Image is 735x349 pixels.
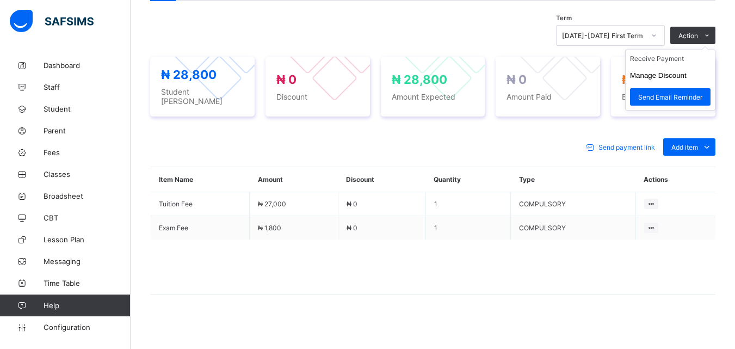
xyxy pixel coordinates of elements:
[250,167,338,192] th: Amount
[556,14,572,22] span: Term
[338,167,425,192] th: Discount
[276,72,297,87] span: ₦ 0
[276,92,359,101] span: Discount
[626,50,715,67] li: dropdown-list-item-text-0
[511,167,635,192] th: Type
[392,72,447,87] span: ₦ 28,800
[10,10,94,33] img: safsims
[630,71,687,79] button: Manage Discount
[44,323,130,332] span: Configuration
[622,72,677,87] span: ₦ 28,800
[159,200,241,208] span: Tuition Fee
[44,170,131,179] span: Classes
[258,224,281,232] span: ₦ 1,800
[671,143,698,151] span: Add item
[44,279,131,287] span: Time Table
[44,61,131,70] span: Dashboard
[425,216,511,240] td: 1
[258,200,286,208] span: ₦ 27,000
[44,126,131,135] span: Parent
[626,84,715,110] li: dropdown-list-item-text-2
[562,32,645,40] div: [DATE]-[DATE] First Term
[678,32,698,40] span: Action
[44,83,131,91] span: Staff
[44,213,131,222] span: CBT
[392,92,474,101] span: Amount Expected
[507,72,527,87] span: ₦ 0
[44,257,131,266] span: Messaging
[161,68,217,82] span: ₦ 28,800
[151,167,250,192] th: Item Name
[44,192,131,200] span: Broadsheet
[598,143,655,151] span: Send payment link
[511,216,635,240] td: COMPULSORY
[425,192,511,216] td: 1
[44,105,131,113] span: Student
[44,301,130,310] span: Help
[511,192,635,216] td: COMPULSORY
[159,224,241,232] span: Exam Fee
[347,200,357,208] span: ₦ 0
[347,224,357,232] span: ₦ 0
[635,167,715,192] th: Actions
[44,235,131,244] span: Lesson Plan
[622,92,705,101] span: Balance
[425,167,511,192] th: Quantity
[44,148,131,157] span: Fees
[626,67,715,84] li: dropdown-list-item-text-1
[161,87,244,106] span: Student [PERSON_NAME]
[507,92,589,101] span: Amount Paid
[638,93,702,101] span: Send Email Reminder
